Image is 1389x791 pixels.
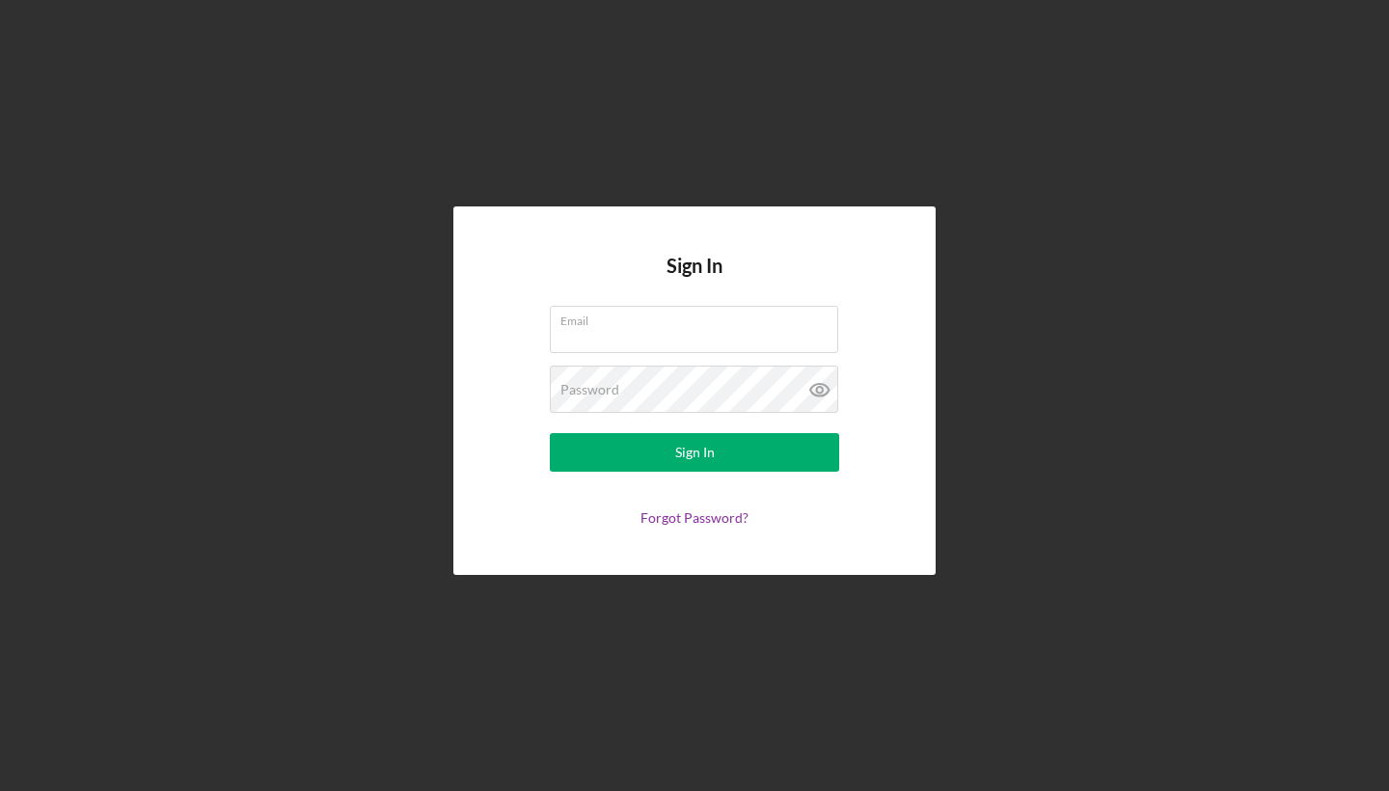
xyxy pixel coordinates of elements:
[640,509,749,526] a: Forgot Password?
[560,382,619,397] label: Password
[550,433,839,472] button: Sign In
[667,255,722,306] h4: Sign In
[675,433,715,472] div: Sign In
[560,307,838,328] label: Email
